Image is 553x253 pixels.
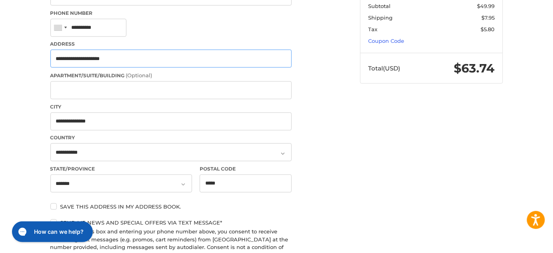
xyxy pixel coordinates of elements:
label: Address [50,40,292,48]
span: $63.74 [454,61,495,76]
label: City [50,103,292,110]
span: $5.80 [481,26,495,32]
span: Shipping [368,14,393,21]
span: Total (USD) [368,64,400,72]
label: Send me news and special offers via text message* [50,219,292,226]
label: Phone Number [50,10,292,17]
a: Coupon Code [368,38,404,44]
span: $7.95 [481,14,495,21]
label: Postal Code [200,165,292,173]
span: $49.99 [477,3,495,9]
label: Country [50,134,292,141]
small: (Optional) [126,72,152,78]
label: State/Province [50,165,192,173]
iframe: Gorgias live chat messenger [8,219,95,245]
span: Subtotal [368,3,391,9]
label: Apartment/Suite/Building [50,72,292,80]
label: Save this address in my address book. [50,203,292,210]
span: Tax [368,26,377,32]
